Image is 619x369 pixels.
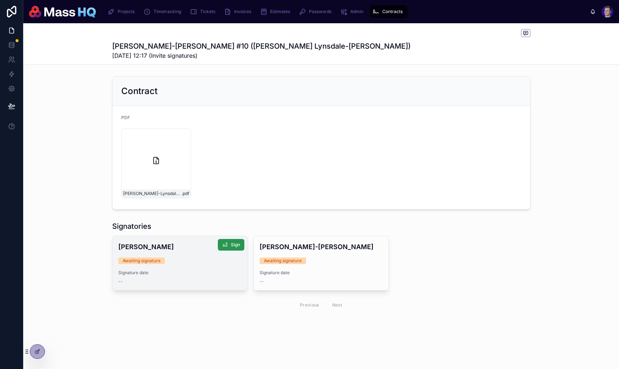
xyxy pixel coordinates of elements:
h4: [PERSON_NAME] [118,242,241,252]
h4: [PERSON_NAME]-[PERSON_NAME] [260,242,383,252]
a: Tickets [188,5,220,18]
span: -- [260,279,264,284]
span: Contracts [382,9,403,15]
span: Admin [350,9,363,15]
h1: Signatories [112,221,151,231]
div: Awaiting signature [264,258,302,264]
span: Projects [118,9,135,15]
span: .pdf [182,191,189,196]
div: scrollable content [102,4,590,20]
span: [DATE] 12:17 (Invite signatures) [112,51,411,60]
a: Timetracking [141,5,186,18]
span: PDF [121,115,130,120]
span: -- [118,279,123,284]
img: App logo [29,6,96,17]
span: Sign [231,242,240,248]
a: Invoices [222,5,256,18]
span: [PERSON_NAME]-Lynsdale-[PERSON_NAME]-(v1.0) [123,191,182,196]
h1: [PERSON_NAME]-[PERSON_NAME] #10 ([PERSON_NAME] Lynsdale-[PERSON_NAME]) [112,41,411,51]
span: Invoices [234,9,251,15]
span: Estimates [270,9,290,15]
a: Contracts [370,5,408,18]
span: Timetracking [154,9,181,15]
span: Signature date [260,270,383,276]
a: Passwords [297,5,337,18]
span: Tickets [200,9,215,15]
span: Signature date [118,270,241,276]
a: Admin [338,5,368,18]
h2: Contract [121,85,158,97]
span: Passwords [309,9,331,15]
a: Projects [105,5,140,18]
div: Awaiting signature [123,258,160,264]
button: Sign [218,239,244,251]
a: Estimates [258,5,295,18]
